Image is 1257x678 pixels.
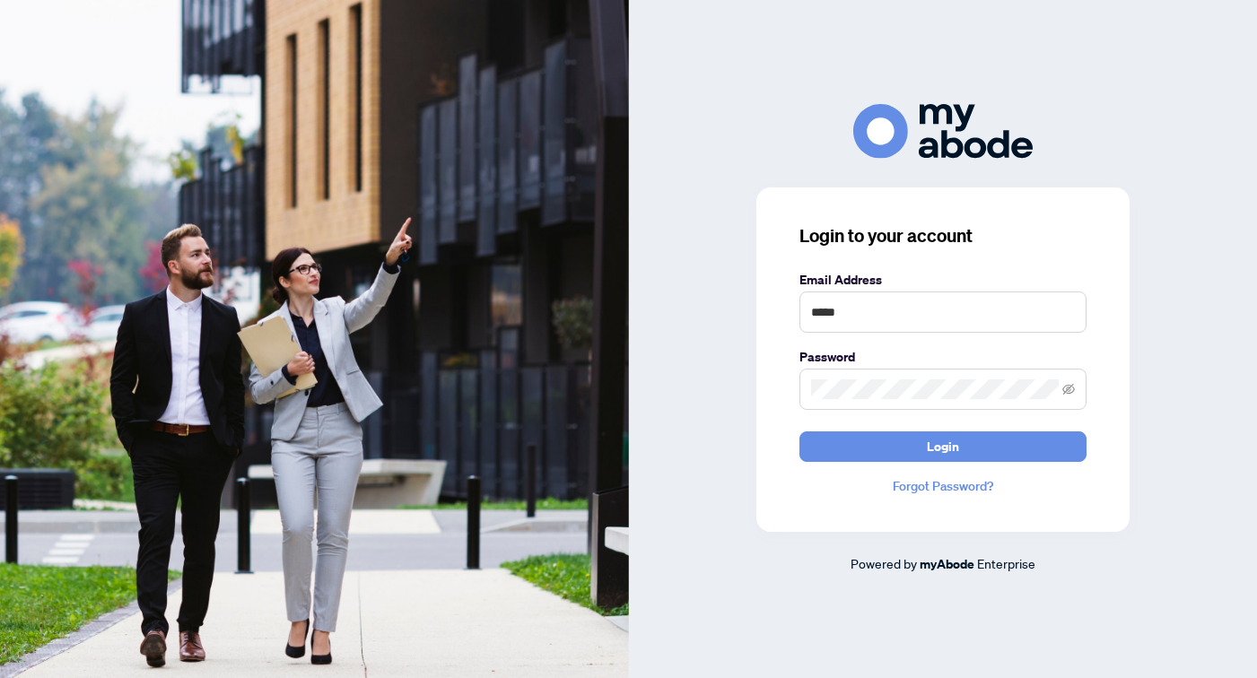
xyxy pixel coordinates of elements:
span: Login [927,432,959,461]
label: Email Address [799,270,1087,290]
a: myAbode [920,554,974,574]
label: Password [799,347,1087,367]
span: Enterprise [977,555,1035,571]
span: eye-invisible [1062,383,1075,395]
a: Forgot Password? [799,476,1087,496]
span: Powered by [851,555,917,571]
img: ma-logo [853,104,1033,159]
h3: Login to your account [799,223,1087,248]
button: Login [799,431,1087,462]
